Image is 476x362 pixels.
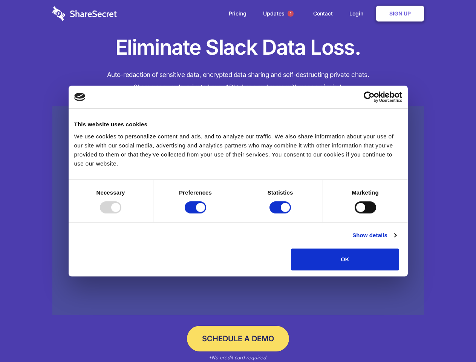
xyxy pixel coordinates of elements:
a: Pricing [221,2,254,25]
strong: Marketing [352,189,379,196]
strong: Preferences [179,189,212,196]
button: OK [291,248,399,270]
a: Usercentrics Cookiebot - opens in a new window [336,91,402,103]
a: Contact [306,2,340,25]
strong: Necessary [96,189,125,196]
span: 1 [288,11,294,17]
a: Sign Up [376,6,424,21]
a: Schedule a Demo [187,326,289,351]
em: *No credit card required. [208,354,268,360]
a: Login [342,2,375,25]
h4: Auto-redaction of sensitive data, encrypted data sharing and self-destructing private chats. Shar... [52,69,424,94]
div: This website uses cookies [74,120,402,129]
img: logo [74,93,86,101]
h1: Eliminate Slack Data Loss. [52,34,424,61]
strong: Statistics [268,189,293,196]
div: We use cookies to personalize content and ads, and to analyze our traffic. We also share informat... [74,132,402,168]
a: Wistia video thumbnail [52,106,424,316]
a: Show details [352,231,396,240]
img: logo-wordmark-white-trans-d4663122ce5f474addd5e946df7df03e33cb6a1c49d2221995e7729f52c070b2.svg [52,6,117,21]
